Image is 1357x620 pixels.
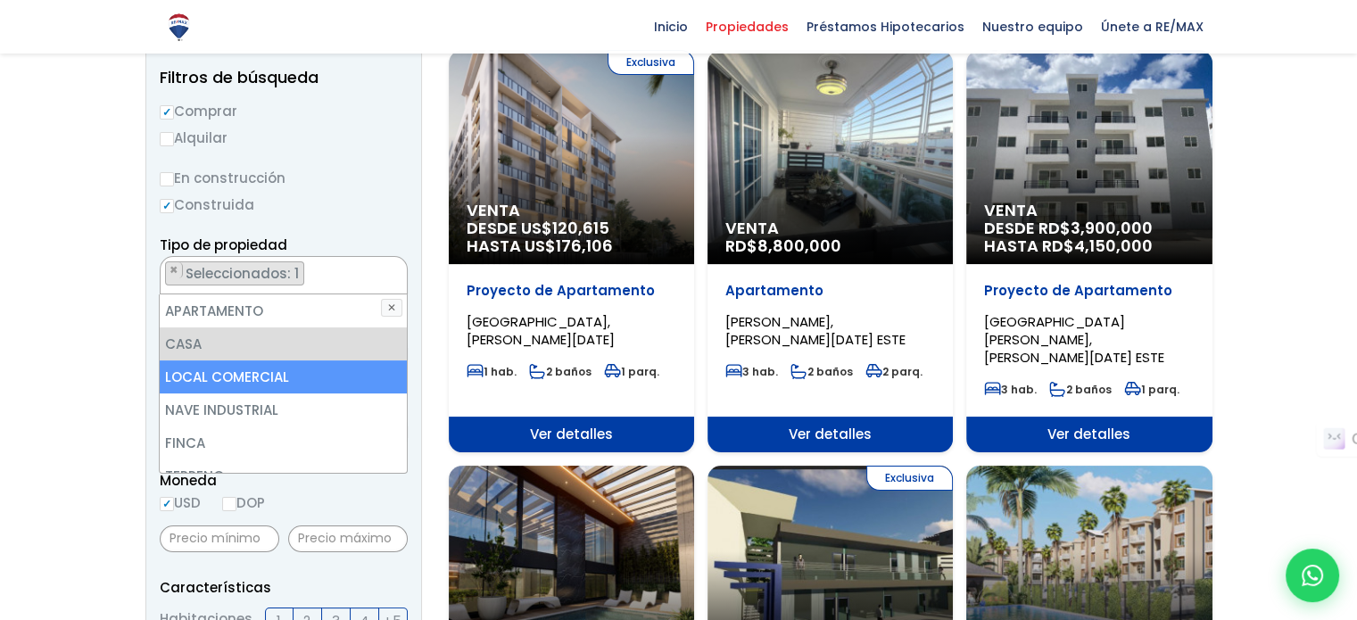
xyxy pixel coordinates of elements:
[160,327,406,360] li: CASA
[556,235,613,257] span: 176,106
[381,299,402,317] button: ✕
[725,312,906,349] span: [PERSON_NAME], [PERSON_NAME][DATE] ESTE
[1049,382,1112,397] span: 2 baños
[160,167,408,189] label: En construcción
[160,105,174,120] input: Comprar
[1071,217,1153,239] span: 3,900,000
[966,417,1212,452] span: Ver detalles
[161,257,170,295] textarea: Search
[467,237,676,255] span: HASTA US$
[449,50,694,452] a: Exclusiva Venta DESDE US$120,615 HASTA US$176,106 Proyecto de Apartamento [GEOGRAPHIC_DATA], [PER...
[387,261,398,279] button: Remove all items
[160,459,406,492] li: TERRENO
[160,194,408,216] label: Construida
[529,364,592,379] span: 2 baños
[725,282,935,300] p: Apartamento
[467,219,676,255] span: DESDE US$
[984,312,1164,367] span: [GEOGRAPHIC_DATA][PERSON_NAME], [PERSON_NAME][DATE] ESTE
[725,364,778,379] span: 3 hab.
[798,13,973,40] span: Préstamos Hipotecarios
[160,360,406,393] li: LOCAL COMERCIAL
[160,199,174,213] input: Construida
[160,100,408,122] label: Comprar
[160,172,174,186] input: En construcción
[184,264,303,283] span: Seleccionados: 1
[170,262,178,278] span: ×
[160,469,408,492] span: Moneda
[467,364,517,379] span: 1 hab.
[790,364,853,379] span: 2 baños
[163,12,194,43] img: Logo de REMAX
[707,50,953,452] a: Venta RD$8,800,000 Apartamento [PERSON_NAME], [PERSON_NAME][DATE] ESTE 3 hab. 2 baños 2 parq. Ver...
[608,50,694,75] span: Exclusiva
[467,312,615,349] span: [GEOGRAPHIC_DATA], [PERSON_NAME][DATE]
[866,466,953,491] span: Exclusiva
[1092,13,1212,40] span: Únete a RE/MAX
[757,235,841,257] span: 8,800,000
[160,525,279,552] input: Precio mínimo
[160,393,406,426] li: NAVE INDUSTRIAL
[467,202,676,219] span: Venta
[160,294,406,327] li: APARTAMENTO
[984,202,1194,219] span: Venta
[166,262,183,278] button: Remove item
[288,525,408,552] input: Precio máximo
[725,219,935,237] span: Venta
[604,364,659,379] span: 1 parq.
[160,426,406,459] li: FINCA
[865,364,923,379] span: 2 parq.
[388,262,397,278] span: ×
[467,282,676,300] p: Proyecto de Apartamento
[973,13,1092,40] span: Nuestro equipo
[222,497,236,511] input: DOP
[160,492,201,514] label: USD
[984,237,1194,255] span: HASTA RD$
[449,417,694,452] span: Ver detalles
[984,282,1194,300] p: Proyecto de Apartamento
[984,219,1194,255] span: DESDE RD$
[160,576,408,599] p: Características
[160,497,174,511] input: USD
[645,13,697,40] span: Inicio
[966,50,1212,452] a: Venta DESDE RD$3,900,000 HASTA RD$4,150,000 Proyecto de Apartamento [GEOGRAPHIC_DATA][PERSON_NAME...
[222,492,265,514] label: DOP
[160,132,174,146] input: Alquilar
[160,69,408,87] h2: Filtros de búsqueda
[160,127,408,149] label: Alquilar
[725,235,841,257] span: RD$
[1124,382,1179,397] span: 1 parq.
[984,382,1037,397] span: 3 hab.
[707,417,953,452] span: Ver detalles
[552,217,609,239] span: 120,615
[165,261,304,285] li: CASA
[160,236,287,254] span: Tipo de propiedad
[697,13,798,40] span: Propiedades
[1074,235,1153,257] span: 4,150,000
